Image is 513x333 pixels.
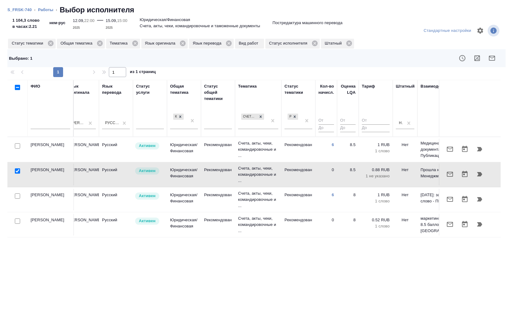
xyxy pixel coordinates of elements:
input: До [340,124,356,132]
td: Юридическая/Финансовая [167,189,201,210]
li: ‹ [34,7,36,13]
p: 1 RUB [362,142,390,148]
p: Счета, акты, чеки, командировочные и ... [238,215,278,234]
td: Рекомендован [201,164,235,185]
span: Настроить таблицу [473,23,488,38]
td: Рекомендован [281,139,315,160]
h2: Выбор исполнителя [60,5,134,15]
div: Язык оригинала [141,39,188,49]
p: Счета, акты, чеки, командировочные и ... [238,190,278,209]
div: Оценка LQA [340,83,356,96]
p: 1 слово [362,223,390,229]
input: От [318,117,334,125]
td: Нет [393,214,417,236]
div: Тематика [106,39,140,49]
button: Продолжить [472,167,487,182]
div: Штатный [321,39,354,49]
td: Юридическая/Финансовая [167,139,201,160]
td: Нет [393,139,417,160]
td: Нет [393,189,417,210]
p: 15:00 [117,18,127,23]
button: Открыть календарь загрузки [457,217,472,232]
div: ФИО [31,83,40,89]
button: Продолжить [472,142,487,157]
td: Русский [99,214,133,236]
div: Рекомендован [288,114,291,120]
td: Юридическая/Финансовая [167,214,201,236]
p: 1 слово [362,148,390,154]
td: Рекомендован [201,214,235,236]
span: из 1 страниц [130,68,156,77]
button: Отправить предложение о работе [442,142,457,157]
p: Язык оригинала [145,40,178,46]
p: 15.09, [106,18,117,23]
div: Статус услуги [136,83,164,96]
p: 1 104,3 слово [12,17,40,24]
input: От [362,117,390,125]
p: 1 слово [362,198,390,204]
td: [PERSON_NAME] [28,164,74,185]
input: До [362,124,390,132]
div: Юридическая/Финансовая [173,114,177,120]
td: 8 [337,189,359,210]
a: 6 [332,192,334,197]
p: 22:00 [84,18,94,23]
p: 1 не указано [362,173,390,179]
button: Продолжить [472,217,487,232]
div: Штатный [396,83,415,89]
div: Счета, акты, чеки, командировочные и таможенные документы [241,114,257,120]
td: [PERSON_NAME] [65,164,99,185]
input: От [340,117,356,125]
button: Показать доступность исполнителя [455,51,470,66]
a: S_FRSK-740 [7,7,32,12]
p: Штатный [325,40,344,46]
p: 0.88 RUB [362,167,390,173]
td: Рекомендован [281,214,315,236]
div: Статус тематики [284,83,312,96]
td: 0 [315,164,337,185]
div: Статус исполнителя [265,39,320,49]
p: Язык перевода [193,40,224,46]
p: Активен [139,143,156,149]
p: Тематика [110,40,130,46]
button: Отправить предложение о работе [442,217,457,232]
div: Кол-во начисл. [318,83,334,96]
td: 8.5 [337,164,359,185]
a: 6 [332,142,334,147]
div: Русский [105,120,119,126]
p: 0.52 RUB [362,217,390,223]
span: Выбрано : 1 [9,56,32,61]
div: Язык перевода [102,83,130,96]
p: Активен [139,193,156,199]
nav: breadcrumb [7,5,506,15]
p: Активен [139,168,156,174]
div: Тематика [238,83,257,89]
a: Работы [38,7,53,12]
td: [PERSON_NAME] [65,189,99,210]
td: Рекомендован [201,139,235,160]
td: Юридическая/Финансовая [167,164,201,185]
td: 0 [315,214,337,236]
button: Продолжить [472,192,487,207]
p: Статус исполнителя [269,40,310,46]
div: split button [422,26,473,36]
input: До [318,124,334,132]
div: Рекомендован [287,113,299,121]
td: 8.5 [337,139,359,160]
button: Отправить предложение о работе [442,192,457,207]
p: Статус тематики [12,40,45,46]
td: Русский [99,164,133,185]
button: Открыть календарь загрузки [457,142,472,157]
button: Открыть календарь загрузки [457,167,472,182]
td: [PERSON_NAME] [65,214,99,236]
input: Выбери исполнителей, чтобы отправить приглашение на работу [15,143,20,149]
td: Рекомендован [201,189,235,210]
td: Рекомендован [281,164,315,185]
td: 8 [337,214,359,236]
button: Отправить предложение о работе [485,51,499,66]
div: Статус тематики [8,39,56,49]
td: Рекомендован [281,189,315,210]
p: Вид работ [239,40,260,46]
p: 12.09, [73,18,84,23]
p: Постредактура машинного перевода [272,20,342,26]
